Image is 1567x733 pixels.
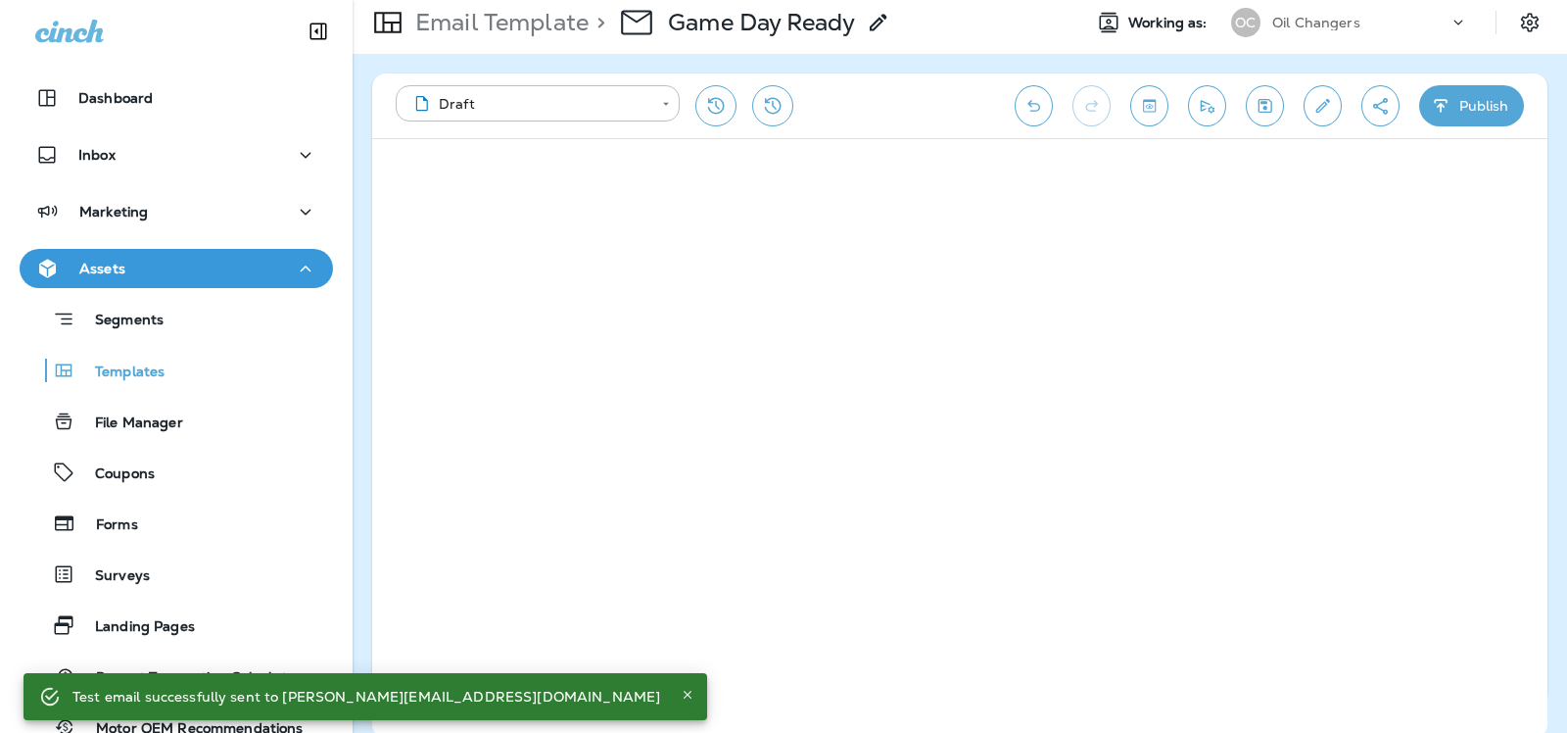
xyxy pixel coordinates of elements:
[20,554,333,595] button: Surveys
[695,85,736,126] button: Restore from previous version
[1231,8,1260,37] div: OC
[20,298,333,340] button: Segments
[20,78,333,118] button: Dashboard
[20,605,333,646] button: Landing Pages
[20,135,333,174] button: Inbox
[20,249,333,288] button: Assets
[75,364,165,382] p: Templates
[409,94,648,114] div: Draft
[20,350,333,391] button: Templates
[78,90,153,106] p: Dashboard
[20,656,333,697] button: Repeat Transaction Calculator
[75,618,195,637] p: Landing Pages
[79,204,148,220] p: Marketing
[1272,15,1360,30] p: Oil Changers
[75,465,155,484] p: Coupons
[76,669,301,688] p: Repeat Transaction Calculator
[1419,85,1524,126] button: Publish
[589,8,605,37] p: >
[291,12,346,51] button: Collapse Sidebar
[407,8,589,37] p: Email Template
[79,261,125,276] p: Assets
[1188,85,1226,126] button: Send test email
[72,679,660,714] div: Test email successfully sent to [PERSON_NAME][EMAIL_ADDRESS][DOMAIN_NAME]
[75,415,183,433] p: File Manager
[752,85,793,126] button: View Changelog
[20,503,333,544] button: Forms
[20,192,333,231] button: Marketing
[1128,15,1211,31] span: Working as:
[1304,85,1342,126] button: Edit details
[20,401,333,442] button: File Manager
[1015,85,1053,126] button: Undo
[668,8,855,37] p: Game Day Ready
[78,147,116,163] p: Inbox
[1130,85,1168,126] button: Toggle preview
[1246,85,1284,126] button: Save
[75,312,164,331] p: Segments
[20,452,333,493] button: Coupons
[1512,5,1547,40] button: Settings
[1361,85,1400,126] button: Create a Shareable Preview Link
[75,567,150,586] p: Surveys
[76,516,138,535] p: Forms
[676,683,699,707] button: Close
